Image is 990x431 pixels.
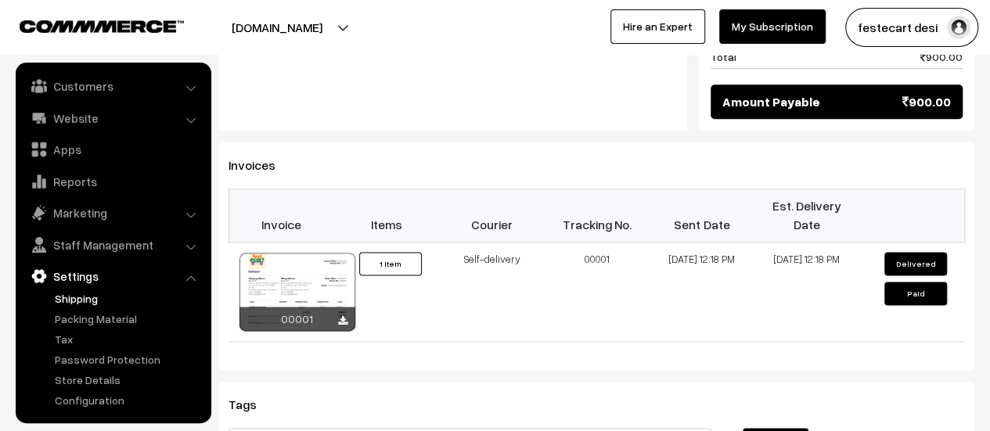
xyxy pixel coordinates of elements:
[650,189,754,242] th: Sent Date
[334,189,439,242] th: Items
[719,9,826,44] a: My Subscription
[239,307,355,331] div: 00001
[610,9,705,44] a: Hire an Expert
[359,252,422,275] button: 1 Item
[754,242,859,341] td: [DATE] 12:18 PM
[884,252,947,275] button: Delivered
[544,189,649,242] th: Tracking No.
[229,157,294,173] span: Invoices
[947,16,970,39] img: user
[51,392,206,408] a: Configuration
[229,189,334,242] th: Invoice
[20,104,206,132] a: Website
[51,311,206,327] a: Packing Material
[20,262,206,290] a: Settings
[544,242,649,341] td: 00001
[20,16,157,34] a: COMMMERCE
[51,351,206,368] a: Password Protection
[902,92,951,111] span: 900.00
[20,72,206,100] a: Customers
[51,290,206,307] a: Shipping
[754,189,859,242] th: Est. Delivery Date
[845,8,978,47] button: festecart desi
[20,231,206,259] a: Staff Management
[439,189,544,242] th: Courier
[20,199,206,227] a: Marketing
[722,92,820,111] span: Amount Payable
[884,282,947,305] button: Paid
[51,331,206,347] a: Tax
[229,397,275,412] span: Tags
[177,8,377,47] button: [DOMAIN_NAME]
[650,242,754,341] td: [DATE] 12:18 PM
[920,48,963,65] span: 900.00
[51,372,206,388] a: Store Details
[20,20,184,32] img: COMMMERCE
[711,48,736,65] span: Total
[439,242,544,341] td: Self-delivery
[20,135,206,163] a: Apps
[20,167,206,196] a: Reports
